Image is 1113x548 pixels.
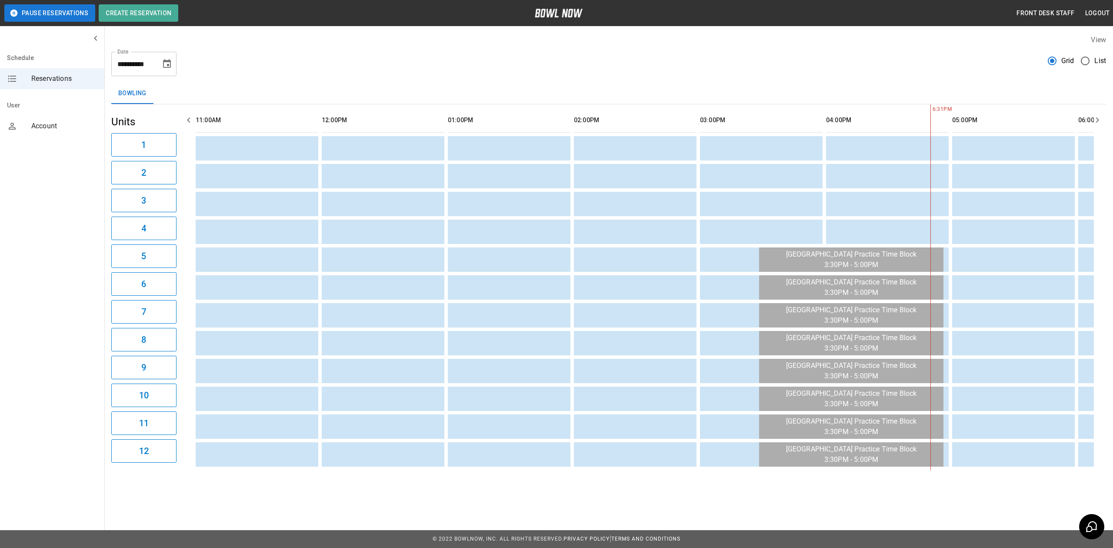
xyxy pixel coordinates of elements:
[141,277,146,291] h6: 6
[141,305,146,319] h6: 7
[611,536,680,542] a: Terms and Conditions
[448,108,570,133] th: 01:00PM
[99,4,178,22] button: Create Reservation
[1094,56,1106,66] span: List
[141,194,146,207] h6: 3
[322,108,444,133] th: 12:00PM
[141,138,146,152] h6: 1
[574,108,696,133] th: 02:00PM
[1061,56,1074,66] span: Grid
[1091,36,1106,44] label: View
[139,416,149,430] h6: 11
[141,361,146,374] h6: 9
[563,536,610,542] a: Privacy Policy
[433,536,563,542] span: © 2022 BowlNow, Inc. All Rights Reserved.
[111,356,177,379] button: 9
[141,333,146,347] h6: 8
[141,249,146,263] h6: 5
[141,221,146,235] h6: 4
[139,388,149,402] h6: 10
[111,161,177,184] button: 2
[111,83,1106,104] div: inventory tabs
[111,133,177,157] button: 1
[158,55,176,73] button: Choose date, selected date is Aug 27, 2025
[141,166,146,180] h6: 2
[31,121,97,131] span: Account
[1082,5,1113,21] button: Logout
[111,300,177,324] button: 7
[196,108,318,133] th: 11:00AM
[111,272,177,296] button: 6
[139,444,149,458] h6: 12
[1013,5,1078,21] button: Front Desk Staff
[535,9,583,17] img: logo
[111,217,177,240] button: 4
[111,439,177,463] button: 12
[111,115,177,129] h5: Units
[111,384,177,407] button: 10
[31,74,97,84] span: Reservations
[930,105,933,114] span: 6:31PM
[111,328,177,351] button: 8
[111,189,177,212] button: 3
[111,244,177,268] button: 5
[111,411,177,435] button: 11
[111,83,153,104] button: Bowling
[4,4,95,22] button: Pause Reservations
